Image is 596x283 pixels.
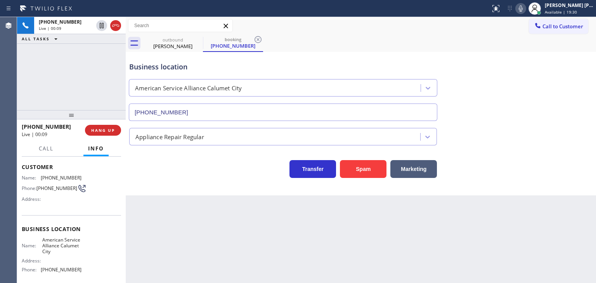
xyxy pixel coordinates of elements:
span: Phone: [22,267,41,273]
button: Spam [340,160,386,178]
span: ALL TASKS [22,36,50,41]
button: Call to Customer [529,19,588,34]
span: Live | 00:09 [39,26,61,31]
span: Name: [22,175,41,181]
span: [PHONE_NUMBER] [39,19,81,25]
div: [PHONE_NUMBER] [204,42,262,49]
span: Live | 00:09 [22,131,47,138]
div: Appliance Repair Regular [135,132,204,141]
div: booking [204,36,262,42]
div: Jonathan Robinson [144,35,202,52]
button: Hold Customer [96,20,107,31]
div: [PERSON_NAME] [PERSON_NAME] [545,2,594,9]
span: Address: [22,258,42,264]
span: HANG UP [91,128,115,133]
span: [PHONE_NUMBER] [36,185,77,191]
button: Transfer [289,160,336,178]
button: Info [83,141,109,156]
div: outbound [144,37,202,43]
span: Call [39,145,54,152]
span: [PHONE_NUMBER] [22,123,71,130]
input: Phone Number [129,104,437,121]
button: ALL TASKS [17,34,65,43]
div: American Service Alliance Calumet City [135,84,242,93]
span: Customer [22,163,121,171]
span: Name: [22,243,42,248]
input: Search [128,19,232,32]
span: Call to Customer [542,23,583,30]
button: Mute [515,3,526,14]
span: Info [88,145,104,152]
button: HANG UP [85,125,121,136]
span: Business location [22,225,121,233]
button: Call [34,141,58,156]
span: Phone: [22,185,36,191]
span: [PHONE_NUMBER] [41,175,81,181]
span: Available | 19:30 [545,9,577,15]
span: [PHONE_NUMBER] [41,267,81,273]
button: Hang up [110,20,121,31]
div: Business location [129,62,437,72]
span: Address: [22,196,42,202]
div: [PERSON_NAME] [144,43,202,50]
button: Marketing [390,160,437,178]
div: (630) 341-5986 [204,35,262,51]
span: American Service Alliance Calumet City [42,237,81,255]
